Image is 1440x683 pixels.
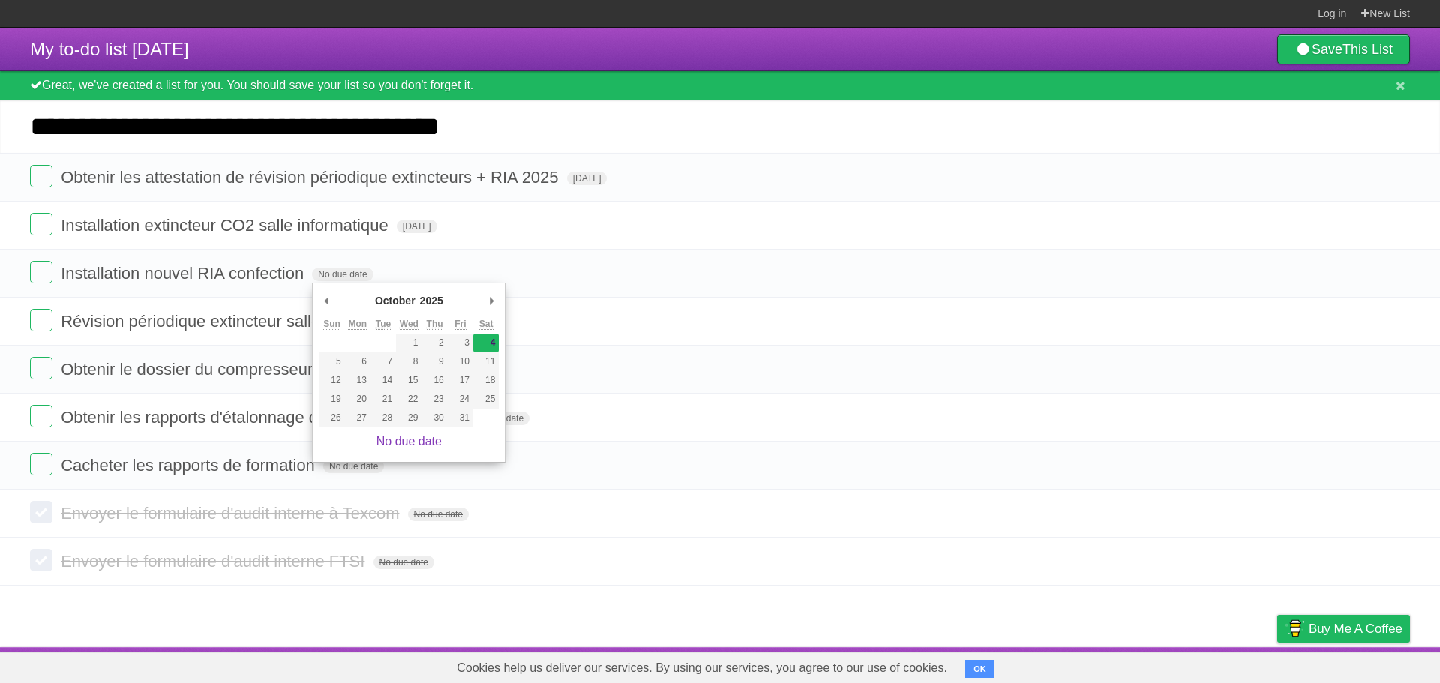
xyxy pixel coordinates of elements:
[319,289,334,312] button: Previous Month
[473,352,499,371] button: 11
[1315,651,1410,679] a: Suggest a feature
[473,371,499,390] button: 18
[61,264,307,283] span: Installation nouvel RIA confection
[30,357,52,379] label: Done
[376,319,391,330] abbr: Tuesday
[370,390,396,409] button: 21
[345,352,370,371] button: 6
[1078,651,1109,679] a: About
[61,552,368,571] span: Envoyer le formulaire d'audit interne FTSI
[473,390,499,409] button: 25
[61,456,319,475] span: Cacheter les rapports de formation
[479,319,493,330] abbr: Saturday
[370,352,396,371] button: 7
[30,549,52,571] label: Done
[448,334,473,352] button: 3
[397,220,437,233] span: [DATE]
[30,165,52,187] label: Done
[448,371,473,390] button: 17
[370,371,396,390] button: 14
[376,435,442,448] a: No due date
[448,352,473,371] button: 10
[30,501,52,523] label: Done
[370,409,396,427] button: 28
[61,312,391,331] span: Révision périodique extincteur salle médecin
[348,319,367,330] abbr: Monday
[484,289,499,312] button: Next Month
[442,653,962,683] span: Cookies help us deliver our services. By using our services, you agree to our use of cookies.
[1277,34,1410,64] a: SaveThis List
[319,409,344,427] button: 26
[421,371,447,390] button: 16
[61,360,360,379] span: Obtenir le dossier du compresseur (BCI)
[421,352,447,371] button: 9
[421,409,447,427] button: 30
[567,172,607,185] span: [DATE]
[408,508,469,521] span: No due date
[454,319,466,330] abbr: Friday
[312,268,373,281] span: No due date
[319,371,344,390] button: 12
[396,390,421,409] button: 22
[319,390,344,409] button: 19
[421,334,447,352] button: 2
[1127,651,1188,679] a: Developers
[373,556,434,569] span: No due date
[421,390,447,409] button: 23
[30,39,189,59] span: My to-do list [DATE]
[30,405,52,427] label: Done
[396,371,421,390] button: 15
[30,309,52,331] label: Done
[323,319,340,330] abbr: Sunday
[30,261,52,283] label: Done
[61,168,562,187] span: Obtenir les attestation de révision périodique extincteurs + RIA 2025
[345,371,370,390] button: 13
[396,352,421,371] button: 8
[61,504,403,523] span: Envoyer le formulaire d'audit interne à Texcom
[448,409,473,427] button: 31
[323,460,384,473] span: No due date
[965,660,994,678] button: OK
[345,390,370,409] button: 20
[1309,616,1402,642] span: Buy me a coffee
[1285,616,1305,641] img: Buy me a coffee
[30,453,52,475] label: Done
[61,216,392,235] span: Installation extincteur CO2 salle informatique
[473,334,499,352] button: 4
[396,409,421,427] button: 29
[1342,42,1393,57] b: This List
[1277,615,1410,643] a: Buy me a coffee
[61,408,463,427] span: Obtenir les rapports d'étalonnage des appareils (MCC)
[427,319,443,330] abbr: Thursday
[396,334,421,352] button: 1
[30,213,52,235] label: Done
[1258,651,1297,679] a: Privacy
[373,289,418,312] div: October
[1207,651,1240,679] a: Terms
[418,289,445,312] div: 2025
[448,390,473,409] button: 24
[400,319,418,330] abbr: Wednesday
[345,409,370,427] button: 27
[319,352,344,371] button: 5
